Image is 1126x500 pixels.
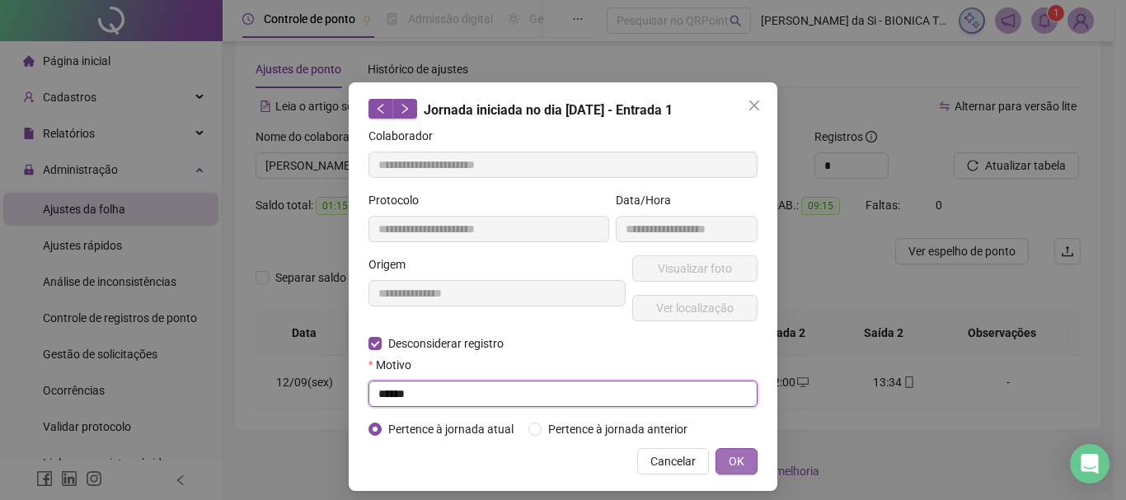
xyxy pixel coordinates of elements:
[368,191,429,209] label: Protocolo
[632,295,758,321] button: Ver localização
[542,420,694,438] span: Pertence à jornada anterior
[392,99,417,119] button: right
[368,255,416,273] label: Origem
[637,448,709,474] button: Cancelar
[368,99,758,120] div: Jornada iniciada no dia [DATE] - Entrada 1
[375,103,387,114] span: left
[616,191,682,209] label: Data/Hora
[748,99,761,112] span: close
[382,420,520,438] span: Pertence à jornada atual
[368,127,443,145] label: Colaborador
[399,103,411,114] span: right
[368,99,393,119] button: left
[729,452,744,470] span: OK
[1070,444,1110,484] div: Open Intercom Messenger
[632,255,758,282] button: Visualizar foto
[650,452,696,470] span: Cancelar
[382,334,510,353] span: Desconsiderar registro
[368,356,422,374] label: Motivo
[715,448,758,474] button: OK
[741,92,767,119] button: Close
